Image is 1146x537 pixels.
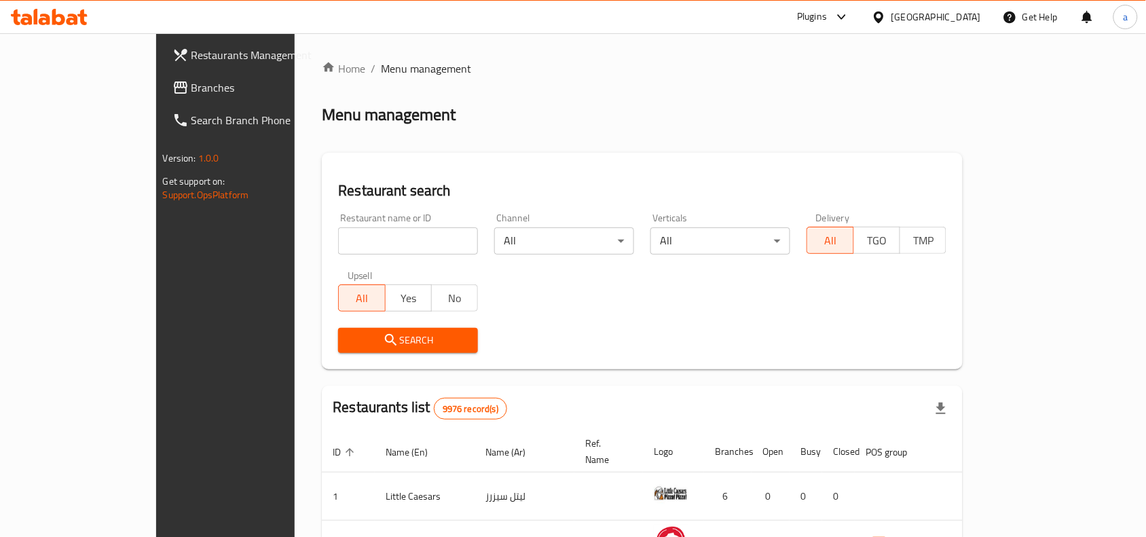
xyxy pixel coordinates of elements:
td: 6 [704,473,752,521]
div: All [650,227,790,255]
span: Name (Ar) [485,444,543,460]
button: TMP [900,227,946,254]
span: ID [333,444,358,460]
button: Search [338,328,478,353]
label: Delivery [816,213,850,223]
th: Closed [822,431,855,473]
button: All [338,284,385,312]
td: 0 [822,473,855,521]
a: Restaurants Management [162,39,348,71]
a: Branches [162,71,348,104]
button: Yes [385,284,432,312]
div: Plugins [797,9,827,25]
button: TGO [853,227,900,254]
a: Support.OpsPlatform [163,186,249,204]
span: Restaurants Management [191,47,337,63]
span: Ref. Name [585,435,627,468]
span: Yes [391,289,426,308]
span: 9976 record(s) [435,403,506,415]
th: Busy [790,431,822,473]
span: Version: [163,149,196,167]
th: Logo [643,431,704,473]
div: Total records count [434,398,507,420]
span: Get support on: [163,172,225,190]
a: Search Branch Phone [162,104,348,136]
span: TGO [859,231,895,251]
th: Open [752,431,790,473]
td: 0 [752,473,790,521]
span: a [1123,10,1128,24]
th: Branches [704,431,752,473]
li: / [371,60,375,77]
span: Search [349,332,467,349]
td: ليتل سيزرز [475,473,574,521]
span: No [437,289,473,308]
div: All [494,227,634,255]
span: TMP [906,231,941,251]
img: Little Caesars [654,477,688,511]
span: 1.0.0 [198,149,219,167]
h2: Restaurant search [338,181,946,201]
div: Export file [925,392,957,425]
h2: Restaurants list [333,397,507,420]
td: 1 [322,473,375,521]
span: Name (En) [386,444,445,460]
nav: breadcrumb [322,60,963,77]
td: Little Caesars [375,473,475,521]
h2: Menu management [322,104,456,126]
span: Search Branch Phone [191,112,337,128]
td: 0 [790,473,822,521]
span: POS group [866,444,925,460]
div: [GEOGRAPHIC_DATA] [891,10,981,24]
span: Menu management [381,60,471,77]
label: Upsell [348,271,373,280]
span: All [344,289,380,308]
input: Search for restaurant name or ID.. [338,227,478,255]
button: No [431,284,478,312]
button: All [807,227,853,254]
span: Branches [191,79,337,96]
span: All [813,231,848,251]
